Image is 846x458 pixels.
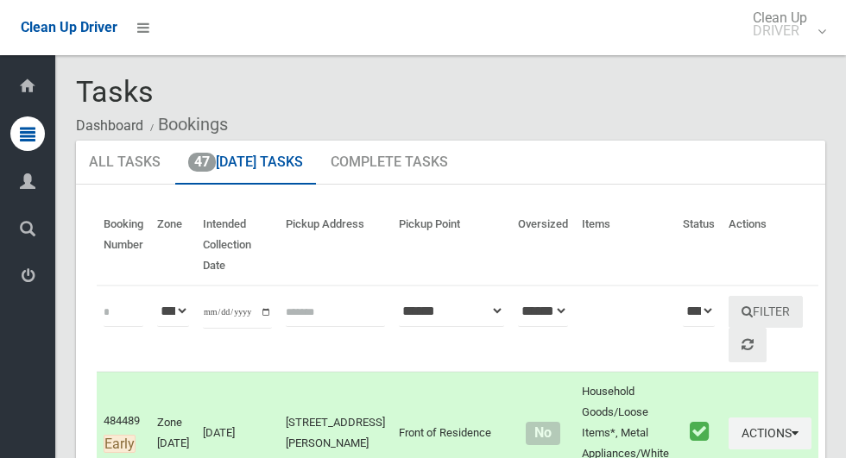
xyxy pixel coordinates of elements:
[722,205,818,285] th: Actions
[150,205,196,285] th: Zone
[21,19,117,35] span: Clean Up Driver
[196,205,279,285] th: Intended Collection Date
[76,117,143,134] a: Dashboard
[575,205,676,285] th: Items
[21,15,117,41] a: Clean Up Driver
[318,141,461,185] a: Complete Tasks
[76,141,174,185] a: All Tasks
[744,11,824,37] span: Clean Up
[526,422,559,445] span: No
[753,24,807,37] small: DRIVER
[104,435,136,453] span: Early
[175,141,316,185] a: 47[DATE] Tasks
[97,205,150,285] th: Booking Number
[188,153,216,172] span: 47
[146,109,228,141] li: Bookings
[518,426,568,441] h4: Normal sized
[392,205,511,285] th: Pickup Point
[279,205,392,285] th: Pickup Address
[729,296,803,328] button: Filter
[690,420,709,442] i: Booking marked as collected.
[676,205,722,285] th: Status
[76,74,154,109] span: Tasks
[729,417,811,449] button: Actions
[511,205,575,285] th: Oversized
